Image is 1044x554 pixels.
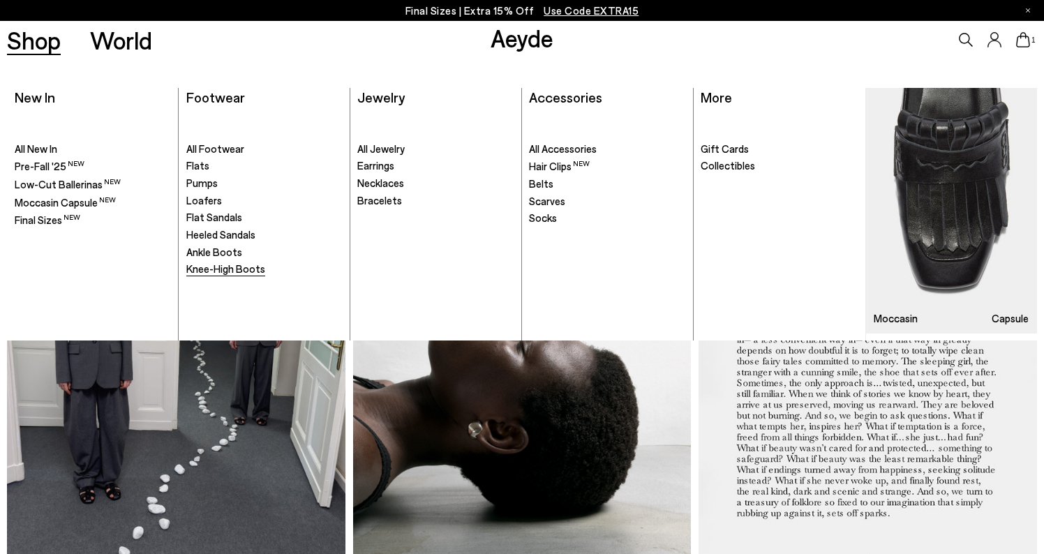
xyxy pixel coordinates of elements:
span: Moccasin Capsule [15,196,116,209]
span: Bracelets [357,194,402,207]
a: All Jewelry [357,142,514,156]
span: All Footwear [186,142,244,155]
p: Final Sizes | Extra 15% Off [405,2,639,20]
a: 1 [1016,32,1030,47]
a: Scarves [529,195,685,209]
a: New In [15,89,55,105]
a: Shop [7,28,61,52]
a: Ankle Boots [186,246,343,260]
a: Final Sizes [15,213,171,227]
span: Final Sizes [15,214,80,226]
a: Accessories [529,89,602,105]
span: Navigate to /collections/ss25-final-sizes [544,4,639,17]
a: Gift Cards [701,142,858,156]
a: Hair Clips [529,159,685,174]
span: All New In [15,142,57,155]
a: Loafers [186,194,343,208]
a: Aeyde [491,23,553,52]
span: Flats [186,159,209,172]
a: All Accessories [529,142,685,156]
span: All Jewelry [357,142,405,155]
span: Flat Sandals [186,211,242,223]
a: More [701,89,732,105]
span: Scarves [529,195,565,207]
a: World [90,28,152,52]
a: Moccasin Capsule [866,88,1037,334]
span: Necklaces [357,177,404,189]
a: Flat Sandals [186,211,343,225]
a: Footwear [186,89,245,105]
span: Loafers [186,194,222,207]
span: Knee-High Boots [186,262,265,275]
a: Knee-High Boots [186,262,343,276]
a: Flats [186,159,343,173]
a: Heeled Sandals [186,228,343,242]
a: Socks [529,211,685,225]
a: Pumps [186,177,343,190]
a: Collectibles [701,159,858,173]
span: Ankle Boots [186,246,242,258]
span: Collectibles [701,159,755,172]
a: All Footwear [186,142,343,156]
span: All Accessories [529,142,597,155]
span: Earrings [357,159,394,172]
span: 1 [1030,36,1037,44]
span: Low-Cut Ballerinas [15,178,121,190]
a: Earrings [357,159,514,173]
a: Moccasin Capsule [15,195,171,210]
a: Jewelry [357,89,405,105]
h3: Moccasin [874,313,918,324]
span: Socks [529,211,557,224]
a: Bracelets [357,194,514,208]
span: Hair Clips [529,160,590,172]
a: Necklaces [357,177,514,190]
span: Pumps [186,177,218,189]
span: Belts [529,177,553,190]
h3: Capsule [992,313,1029,324]
img: Mobile_e6eede4d-78b8-4bd1-ae2a-4197e375e133_900x.jpg [866,88,1037,334]
span: Gift Cards [701,142,749,155]
span: Heeled Sandals [186,228,255,241]
a: Belts [529,177,685,191]
span: Pre-Fall '25 [15,160,84,172]
a: Pre-Fall '25 [15,159,171,174]
a: Low-Cut Ballerinas [15,177,171,192]
a: All New In [15,142,171,156]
